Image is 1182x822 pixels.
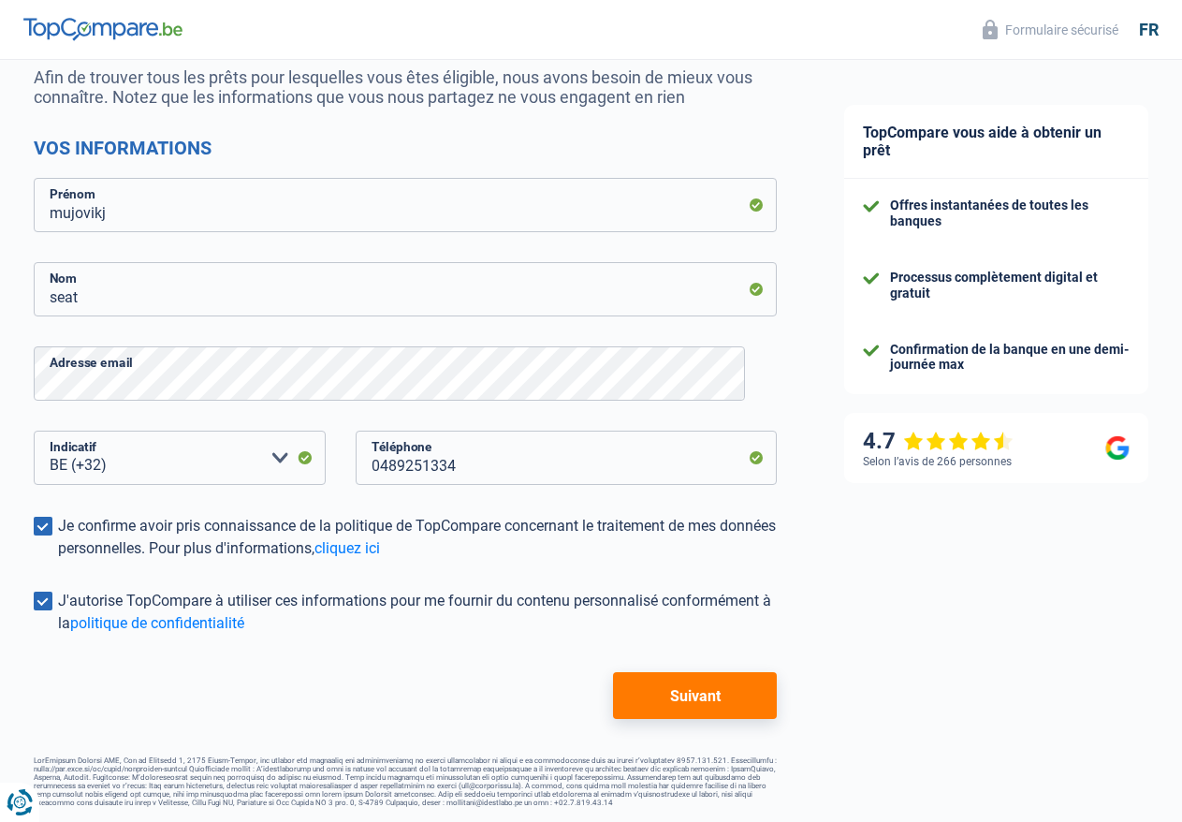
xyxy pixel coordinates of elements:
[971,14,1130,45] button: Formulaire sécurisé
[34,137,777,159] h2: Vos informations
[23,18,182,40] img: TopCompare Logo
[1139,20,1159,40] div: fr
[314,539,380,557] a: cliquez ici
[34,756,777,807] footer: LorEmipsum Dolorsi AME, Con ad Elitsedd 1, 2175 Eiusm-Tempor, inc utlabor etd magnaaliq eni admin...
[613,672,777,719] button: Suivant
[58,590,777,635] div: J'autorise TopCompare à utiliser ces informations pour me fournir du contenu personnalisé conform...
[58,515,777,560] div: Je confirme avoir pris connaissance de la politique de TopCompare concernant le traitement de mes...
[70,614,244,632] a: politique de confidentialité
[356,431,777,485] input: 401020304
[890,270,1130,301] div: Processus complètement digital et gratuit
[863,428,1014,455] div: 4.7
[34,67,777,107] p: Afin de trouver tous les prêts pour lesquelles vous êtes éligible, nous avons besoin de mieux vou...
[890,198,1130,229] div: Offres instantanées de toutes les banques
[863,455,1012,468] div: Selon l’avis de 266 personnes
[890,342,1130,374] div: Confirmation de la banque en une demi-journée max
[844,105,1148,179] div: TopCompare vous aide à obtenir un prêt
[5,644,6,645] img: Advertisement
